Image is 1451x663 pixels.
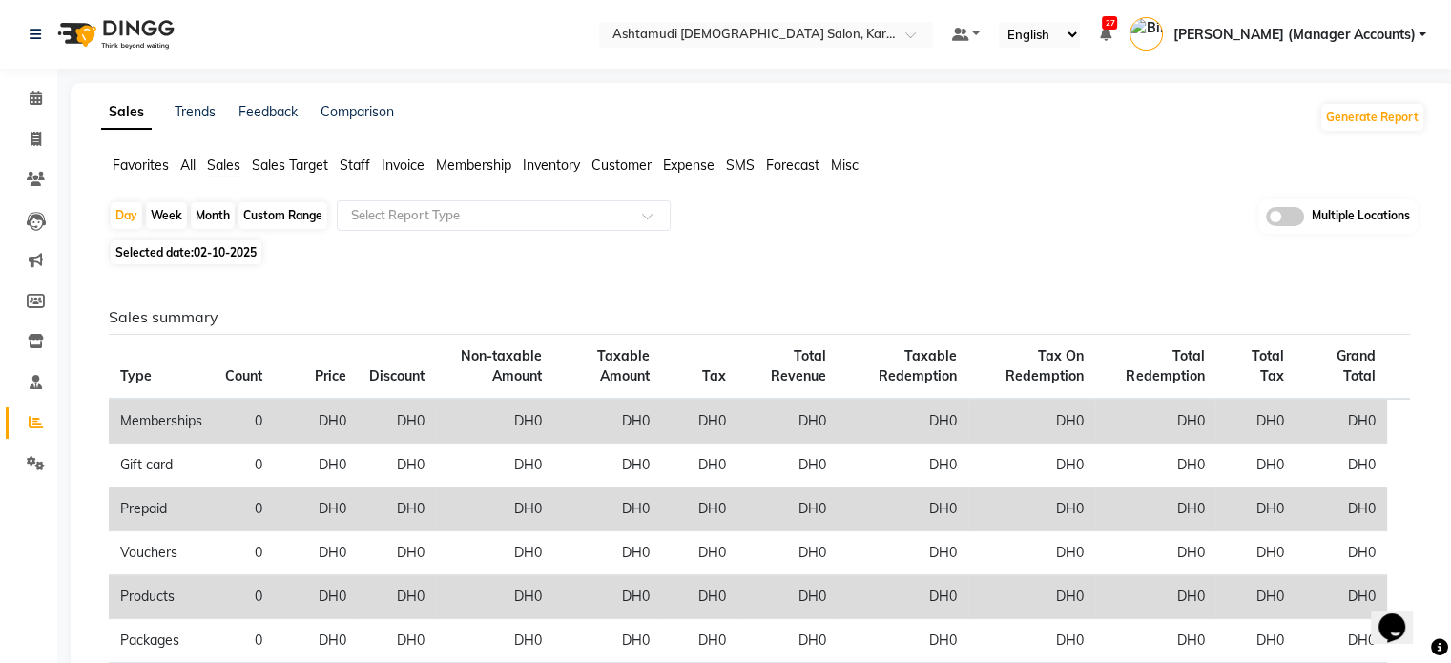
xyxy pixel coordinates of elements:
[553,399,661,444] td: DH0
[737,487,838,531] td: DH0
[238,202,327,229] div: Custom Range
[1296,531,1387,575] td: DH0
[1321,104,1423,131] button: Generate Report
[838,619,968,663] td: DH0
[771,347,826,384] span: Total Revenue
[838,487,968,531] td: DH0
[838,575,968,619] td: DH0
[274,399,358,444] td: DH0
[661,531,737,575] td: DH0
[214,399,274,444] td: 0
[838,531,968,575] td: DH0
[968,399,1095,444] td: DH0
[109,399,214,444] td: Memberships
[1215,399,1296,444] td: DH0
[553,619,661,663] td: DH0
[436,575,553,619] td: DH0
[358,619,436,663] td: DH0
[553,444,661,487] td: DH0
[109,444,214,487] td: Gift card
[1215,531,1296,575] td: DH0
[321,103,394,120] a: Comparison
[214,444,274,487] td: 0
[436,487,553,531] td: DH0
[274,575,358,619] td: DH0
[523,156,580,174] span: Inventory
[661,487,737,531] td: DH0
[1312,207,1410,226] span: Multiple Locations
[49,8,179,61] img: logo
[109,531,214,575] td: Vouchers
[358,444,436,487] td: DH0
[109,619,214,663] td: Packages
[553,487,661,531] td: DH0
[1215,444,1296,487] td: DH0
[225,367,262,384] span: Count
[838,444,968,487] td: DH0
[597,347,650,384] span: Taxable Amount
[1005,347,1084,384] span: Tax On Redemption
[461,347,542,384] span: Non-taxable Amount
[968,619,1095,663] td: DH0
[661,619,737,663] td: DH0
[175,103,216,120] a: Trends
[274,487,358,531] td: DH0
[436,531,553,575] td: DH0
[553,531,661,575] td: DH0
[737,619,838,663] td: DH0
[661,444,737,487] td: DH0
[726,156,755,174] span: SMS
[1095,575,1215,619] td: DH0
[109,487,214,531] td: Prepaid
[315,367,346,384] span: Price
[661,399,737,444] td: DH0
[1095,444,1215,487] td: DH0
[831,156,859,174] span: Misc
[194,245,257,259] span: 02-10-2025
[214,575,274,619] td: 0
[358,487,436,531] td: DH0
[382,156,425,174] span: Invoice
[737,575,838,619] td: DH0
[436,399,553,444] td: DH0
[109,575,214,619] td: Products
[214,487,274,531] td: 0
[1296,575,1387,619] td: DH0
[369,367,425,384] span: Discount
[358,531,436,575] td: DH0
[358,575,436,619] td: DH0
[1095,531,1215,575] td: DH0
[340,156,370,174] span: Staff
[1102,16,1117,30] span: 27
[238,103,298,120] a: Feedback
[358,399,436,444] td: DH0
[838,399,968,444] td: DH0
[968,575,1095,619] td: DH0
[274,531,358,575] td: DH0
[113,156,169,174] span: Favorites
[1095,619,1215,663] td: DH0
[436,156,511,174] span: Membership
[1215,575,1296,619] td: DH0
[553,575,661,619] td: DH0
[1296,399,1387,444] td: DH0
[968,487,1095,531] td: DH0
[968,531,1095,575] td: DH0
[191,202,235,229] div: Month
[1337,347,1376,384] span: Grand Total
[1172,25,1415,45] span: [PERSON_NAME] (Manager Accounts)
[737,531,838,575] td: DH0
[1252,347,1284,384] span: Total Tax
[109,308,1410,326] h6: Sales summary
[661,575,737,619] td: DH0
[1215,619,1296,663] td: DH0
[737,444,838,487] td: DH0
[180,156,196,174] span: All
[1296,619,1387,663] td: DH0
[1099,26,1110,43] a: 27
[1371,587,1432,644] iframe: chat widget
[1296,487,1387,531] td: DH0
[1215,487,1296,531] td: DH0
[101,95,152,130] a: Sales
[120,367,152,384] span: Type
